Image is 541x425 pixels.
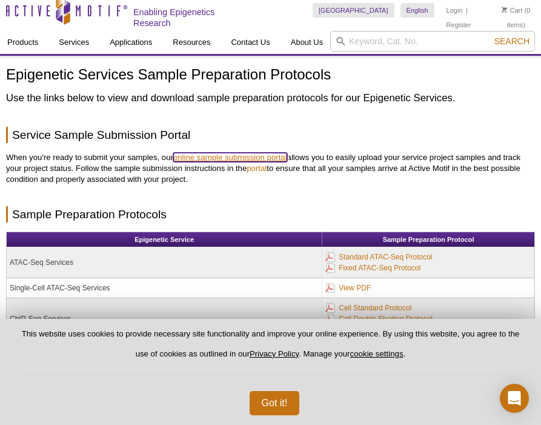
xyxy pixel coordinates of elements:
a: Services [51,31,96,54]
a: About Us [284,31,330,54]
h2: Service Sample Submission Portal [6,127,535,143]
a: View PDF [325,281,371,295]
a: Login [446,6,463,15]
button: Got it! [250,391,300,415]
h2: Use the links below to view and download sample preparation protocols for our Epigenetic Services. [6,91,535,105]
li: | [466,3,468,18]
a: Cart [502,6,523,15]
p: When you're ready to submit your samples, our allows you to easily upload your service project sa... [6,152,535,185]
p: This website uses cookies to provide necessary site functionality and improve your online experie... [19,329,522,369]
a: [GEOGRAPHIC_DATA] [313,3,394,18]
a: Cell Double Fixation Protocol [325,312,433,326]
h2: Sample Preparation Protocols [6,206,535,223]
li: (0 items) [497,3,535,32]
button: cookie settings [350,349,403,358]
h1: Epigenetic Services Sample Preparation Protocols [6,67,535,84]
a: Contact Us [224,31,277,54]
th: Sample Preparation Protocol [322,232,534,247]
th: Epigenetic Service [7,232,322,247]
input: Keyword, Cat. No. [330,31,535,52]
a: Fixed ATAC-Seq Protocol [325,261,420,275]
button: Search [491,36,533,47]
div: Open Intercom Messenger [500,384,529,413]
td: ATAC-Seq Services [7,247,322,278]
a: Resources [165,31,217,54]
a: portal [247,164,267,173]
span: Search [494,36,529,46]
a: Applications [102,31,159,54]
a: Register [446,21,471,29]
a: online sample submission portal [173,153,287,162]
img: Your Cart [502,7,507,13]
td: Single-Cell ATAC-Seq Services [7,278,322,298]
h2: Enabling Epigenetics Research [133,7,233,28]
td: ChIP-Seq Services [7,298,322,340]
a: English [400,3,434,18]
a: Privacy Policy [250,349,299,358]
a: Standard ATAC-Seq Protocol [325,250,432,264]
a: Cell Standard Protocol [325,301,411,315]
